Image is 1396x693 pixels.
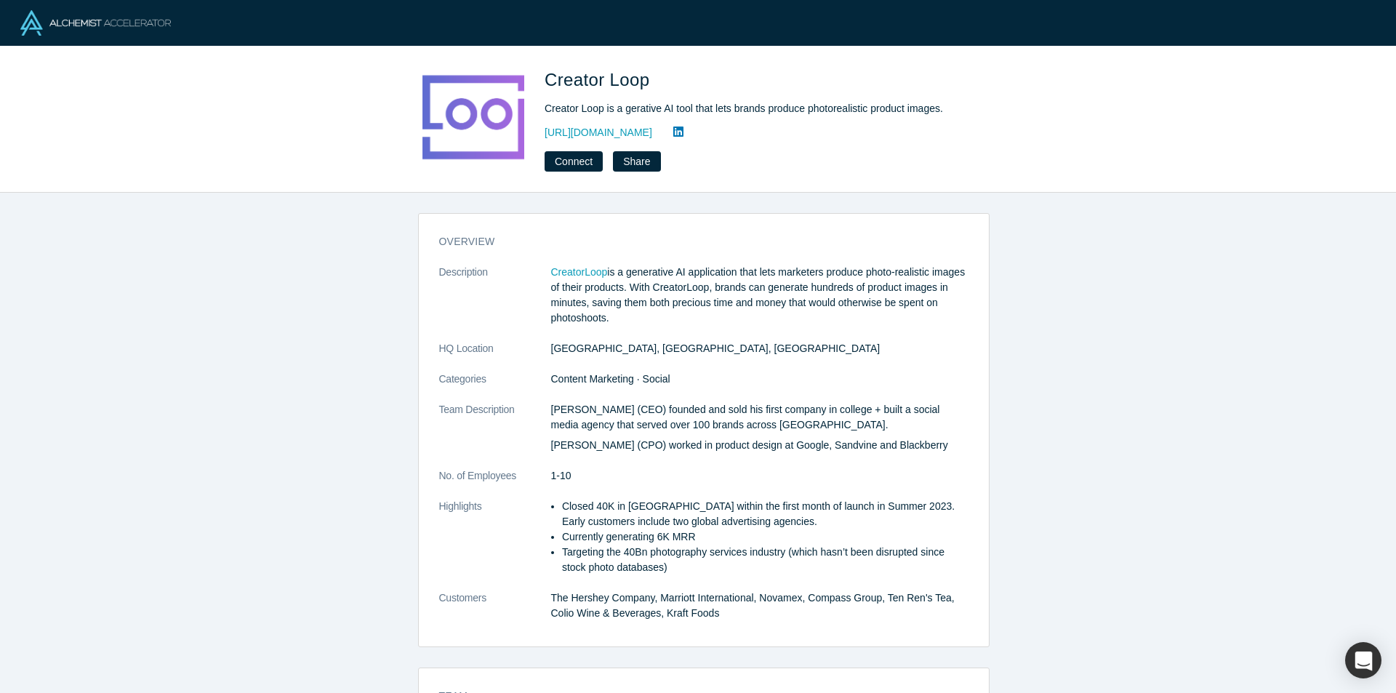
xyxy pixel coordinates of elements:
[551,590,968,621] dd: The Hershey Company, Marriott International, Novamex, Compass Group, Ten Ren's Tea, Colio Wine & ...
[20,10,171,36] img: Alchemist Logo
[545,125,652,140] a: [URL][DOMAIN_NAME]
[422,67,524,169] img: Creator Loop's Logo
[551,266,608,278] a: CreatorLoop
[551,373,670,385] span: Content Marketing · Social
[439,234,948,249] h3: overview
[439,468,551,499] dt: No. of Employees
[439,265,551,341] dt: Description
[562,545,968,575] li: Targeting the 40Bn photography services industry (which hasn’t been disrupted since stock photo d...
[551,265,968,326] p: is a generative AI application that lets marketers produce photo-realistic images of their produc...
[551,468,968,484] dd: 1-10
[551,438,968,453] p: [PERSON_NAME] (CPO) worked in product design at Google, Sandvine and Blackberry
[439,499,551,590] dt: Highlights
[439,402,551,468] dt: Team Description
[439,590,551,636] dt: Customers
[551,402,968,433] p: [PERSON_NAME] (CEO) founded and sold his first company in college + built a social media agency t...
[545,151,603,172] button: Connect
[439,372,551,402] dt: Categories
[562,499,968,529] li: Closed 40K in [GEOGRAPHIC_DATA] within the first month of launch in Summer 2023. Early customers ...
[545,101,952,116] div: Creator Loop is a gerative AI tool that lets brands produce photorealistic product images.
[562,529,968,545] li: Currently generating 6K MRR
[613,151,660,172] button: Share
[439,341,551,372] dt: HQ Location
[551,341,968,356] dd: [GEOGRAPHIC_DATA], [GEOGRAPHIC_DATA], [GEOGRAPHIC_DATA]
[545,70,654,89] span: Creator Loop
